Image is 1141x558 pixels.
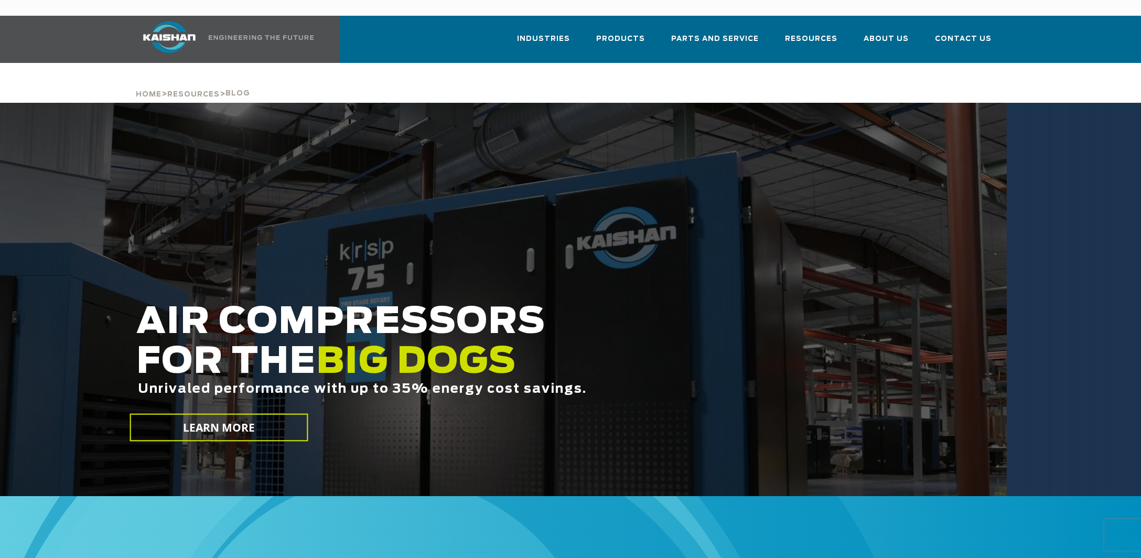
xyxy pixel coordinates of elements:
span: Home [136,91,162,98]
img: kaishan logo [130,22,209,53]
img: Engineering the future [209,35,314,40]
span: LEARN MORE [183,420,255,435]
a: Home [136,89,162,99]
a: Kaishan USA [130,16,316,63]
span: Products [596,33,645,45]
span: Parts and Service [671,33,759,45]
a: About Us [864,25,909,61]
a: LEARN MORE [130,414,308,442]
div: > > [136,63,250,103]
a: Parts and Service [671,25,759,61]
a: Resources [167,89,220,99]
a: Resources [785,25,837,61]
h2: AIR COMPRESSORS FOR THE [136,303,858,429]
span: BIG DOGS [316,345,516,380]
span: Industries [517,33,570,45]
a: Industries [517,25,570,61]
a: Contact Us [935,25,992,61]
a: Products [596,25,645,61]
span: Unrivaled performance with up to 35% energy cost savings. [138,383,587,395]
span: Resources [167,91,220,98]
span: Contact Us [935,33,992,45]
span: Resources [785,33,837,45]
span: Blog [225,90,250,97]
span: About Us [864,33,909,45]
